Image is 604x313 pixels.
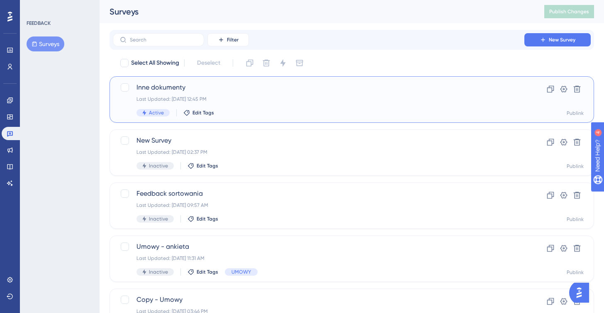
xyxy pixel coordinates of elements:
[136,136,501,146] span: New Survey
[549,36,575,43] span: New Survey
[58,4,60,11] div: 4
[231,269,251,275] span: UMOWY
[136,202,501,209] div: Last Updated: [DATE] 09:57 AM
[569,280,594,305] iframe: UserGuiding AI Assistant Launcher
[130,37,197,43] input: Search
[544,5,594,18] button: Publish Changes
[197,58,220,68] span: Deselect
[136,149,501,155] div: Last Updated: [DATE] 02:37 PM
[197,216,218,222] span: Edit Tags
[136,82,501,92] span: Inne dokumenty
[149,109,164,116] span: Active
[131,58,179,68] span: Select All Showing
[207,33,249,46] button: Filter
[524,33,591,46] button: New Survey
[136,242,501,252] span: Umowy - ankieta
[567,110,584,116] div: Publink
[136,255,501,262] div: Last Updated: [DATE] 11:31 AM
[19,2,52,12] span: Need Help?
[567,269,584,276] div: Publink
[136,189,501,199] span: Feedback sortowania
[197,163,218,169] span: Edit Tags
[27,36,64,51] button: Surveys
[149,216,168,222] span: Inactive
[110,6,524,17] div: Surveys
[227,36,239,43] span: Filter
[149,269,168,275] span: Inactive
[188,269,218,275] button: Edit Tags
[136,295,501,305] span: Copy - Umowy
[183,109,214,116] button: Edit Tags
[190,56,228,70] button: Deselect
[188,216,218,222] button: Edit Tags
[188,163,218,169] button: Edit Tags
[197,269,218,275] span: Edit Tags
[567,216,584,223] div: Publink
[549,8,589,15] span: Publish Changes
[136,96,501,102] div: Last Updated: [DATE] 12:45 PM
[149,163,168,169] span: Inactive
[567,163,584,170] div: Publink
[27,20,51,27] div: FEEDBACK
[192,109,214,116] span: Edit Tags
